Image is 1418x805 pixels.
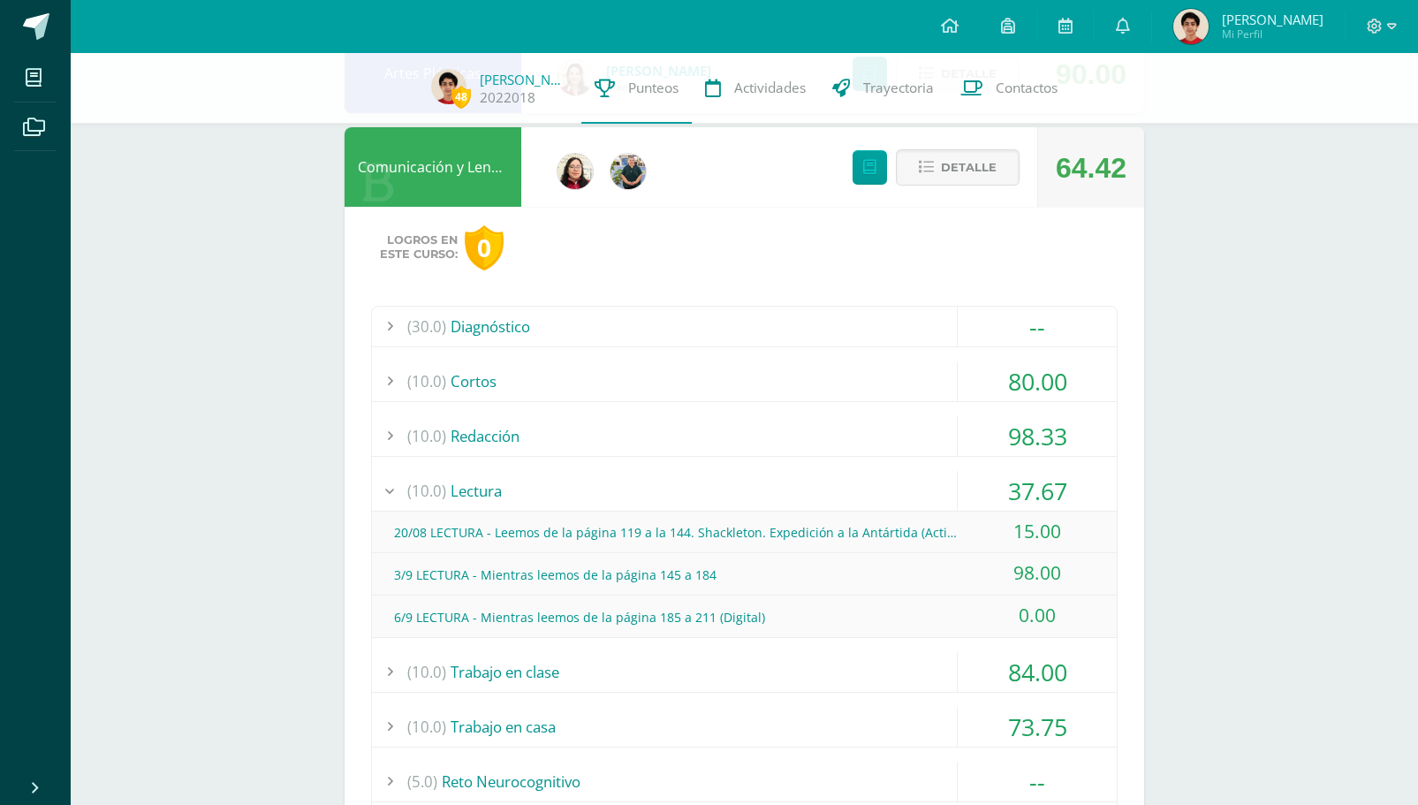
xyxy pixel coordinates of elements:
span: (5.0) [407,762,437,801]
img: 7cb4b1dfa21ef7bd44cb7bfa793903ef.png [431,69,466,104]
div: Trabajo en clase [372,652,1117,692]
span: Detalle [941,151,997,184]
div: 64.42 [1056,128,1126,208]
div: 73.75 [958,707,1117,747]
button: Detalle [896,149,1020,186]
div: Reto Neurocognitivo [372,762,1117,801]
span: Punteos [628,79,679,97]
span: [PERSON_NAME] [1222,11,1323,28]
a: Trayectoria [819,53,947,124]
div: Lectura [372,471,1117,511]
div: 0 [465,225,504,270]
a: Punteos [581,53,692,124]
div: 3/9 LECTURA - Mientras leemos de la página 145 a 184 [372,555,1117,595]
div: Redacción [372,416,1117,456]
a: 2022018 [480,88,535,107]
div: Cortos [372,361,1117,401]
div: 37.67 [958,471,1117,511]
div: 98.33 [958,416,1117,456]
a: Actividades [692,53,819,124]
div: 98.00 [958,553,1117,593]
div: 6/9 LECTURA - Mientras leemos de la página 185 a 211 (Digital) [372,597,1117,637]
span: Mi Perfil [1222,27,1323,42]
span: (10.0) [407,361,446,401]
div: Diagnóstico [372,307,1117,346]
div: Trabajo en casa [372,707,1117,747]
div: 84.00 [958,652,1117,692]
span: Trayectoria [863,79,934,97]
a: [PERSON_NAME] [480,71,568,88]
img: c6b4b3f06f981deac34ce0a071b61492.png [557,154,593,189]
span: Contactos [996,79,1058,97]
span: Actividades [734,79,806,97]
img: d3b263647c2d686994e508e2c9b90e59.png [610,154,646,189]
div: -- [958,307,1117,346]
span: (10.0) [407,652,446,692]
div: 80.00 [958,361,1117,401]
a: Contactos [947,53,1071,124]
img: 7cb4b1dfa21ef7bd44cb7bfa793903ef.png [1173,9,1209,44]
span: 48 [451,86,471,108]
div: -- [958,762,1117,801]
span: (10.0) [407,471,446,511]
div: 20/08 LECTURA - Leemos de la página 119 a la 144. Shackleton. Expedición a la Antártida (Activida... [372,513,1117,552]
div: 15.00 [958,512,1117,551]
div: Comunicación y Lenguaje [345,127,521,207]
span: Logros en este curso: [380,233,458,262]
div: 0.00 [958,596,1117,635]
span: (10.0) [407,707,446,747]
span: (30.0) [407,307,446,346]
span: (10.0) [407,416,446,456]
